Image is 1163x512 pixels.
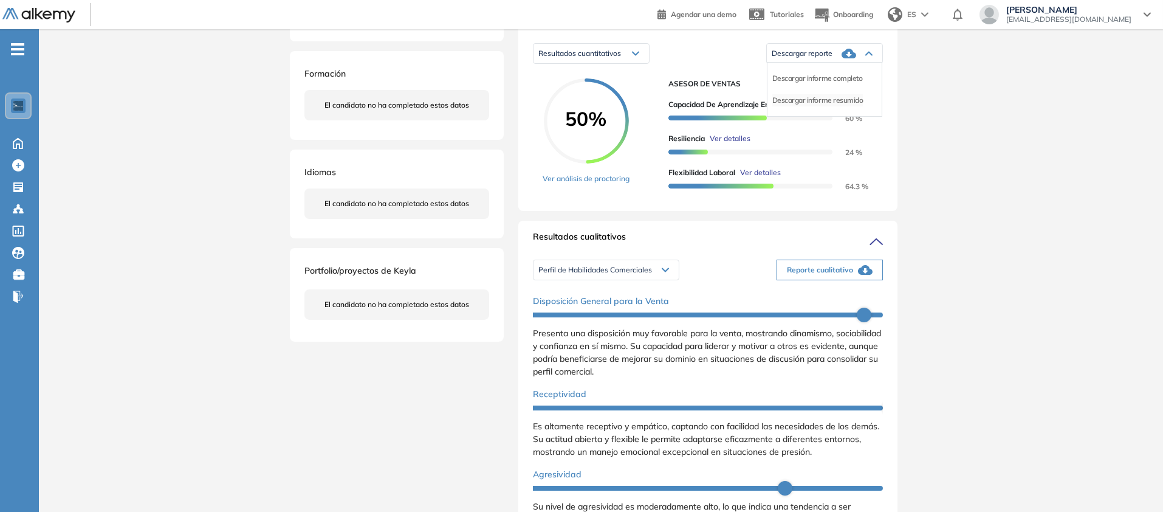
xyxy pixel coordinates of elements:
[533,468,581,481] span: Agresividad
[304,68,346,79] span: Formación
[833,10,873,19] span: Onboarding
[668,167,735,178] span: Flexibilidad Laboral
[772,72,862,85] li: Descargar informe completo
[2,8,75,23] img: Logo
[705,133,750,144] button: Ver detalles
[324,100,469,111] span: El candidato no ha completado estos datos
[538,265,652,275] span: Perfil de Habilidades Comerciales
[533,230,626,250] span: Resultados cualitativos
[324,198,469,209] span: El candidato no ha completado estos datos
[1006,5,1131,15] span: [PERSON_NAME]
[543,173,630,184] a: Ver análisis de proctoring
[324,299,469,310] span: El candidato no ha completado estos datos
[921,12,928,17] img: arrow
[831,114,862,123] span: 60 %
[1006,15,1131,24] span: [EMAIL_ADDRESS][DOMAIN_NAME]
[668,99,798,110] span: Capacidad de Aprendizaje en Adultos
[735,167,781,178] button: Ver detalles
[533,388,586,401] span: Receptividad
[831,148,862,157] span: 24 %
[304,167,336,178] span: Idiomas
[533,295,669,308] span: Disposición General para la Venta
[772,49,832,58] span: Descargar reporte
[13,101,23,111] img: https://assets.alkemy.org/workspaces/1802/d452bae4-97f6-47ab-b3bf-1c40240bc960.jpg
[710,133,750,144] span: Ver detalles
[538,49,621,58] span: Resultados cuantitativos
[777,260,883,280] button: Reporte cualitativo
[668,78,873,89] span: ASESOR DE VENTAS
[740,167,781,178] span: Ver detalles
[787,265,853,275] span: Reporte cualitativo
[772,94,863,106] li: Descargar informe resumido
[671,10,736,19] span: Agendar una demo
[814,2,873,28] button: Onboarding
[657,6,736,21] a: Agendar una demo
[770,10,804,19] span: Tutoriales
[831,182,868,191] span: 64.3 %
[668,133,705,144] span: Resiliencia
[907,9,916,20] span: ES
[544,109,629,128] span: 50%
[304,265,416,276] span: Portfolio/proyectos de Keyla
[533,328,881,377] span: Presenta una disposición muy favorable para la venta, mostrando dinamismo, sociabilidad y confian...
[11,48,24,50] i: -
[533,421,879,457] span: Es altamente receptivo y empático, captando con facilidad las necesidades de los demás. Su actitu...
[888,7,902,22] img: world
